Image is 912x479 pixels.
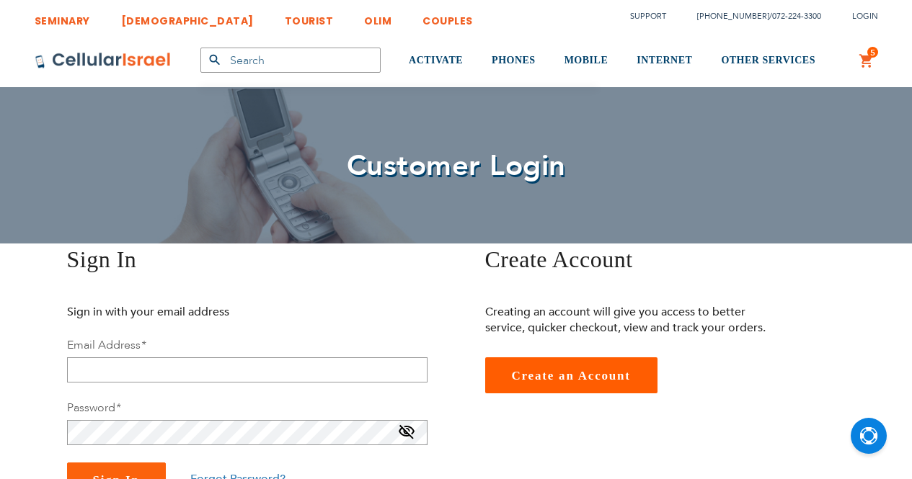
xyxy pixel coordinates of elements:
li: / [683,6,821,27]
span: OTHER SERVICES [721,55,815,66]
span: MOBILE [565,55,608,66]
span: Create Account [485,246,633,272]
a: [PHONE_NUMBER] [697,11,769,22]
a: Create an Account [485,357,658,393]
span: Sign In [67,246,137,272]
label: Password [67,400,120,416]
a: 5 [859,53,875,70]
a: SEMINARY [35,4,90,30]
span: INTERNET [637,55,692,66]
input: Search [200,48,381,73]
a: OTHER SERVICES [721,34,815,88]
p: Creating an account will give you access to better service, quicker checkout, view and track your... [485,304,777,336]
a: PHONES [492,34,536,88]
a: ACTIVATE [409,34,463,88]
a: 072-224-3300 [772,11,821,22]
a: TOURIST [285,4,334,30]
input: Email [67,357,428,382]
span: Login [852,11,878,22]
span: 5 [870,47,875,58]
a: COUPLES [422,4,473,30]
a: [DEMOGRAPHIC_DATA] [121,4,254,30]
a: MOBILE [565,34,608,88]
span: Customer Login [347,146,566,186]
label: Email Address [67,337,146,353]
a: Support [630,11,666,22]
span: Create an Account [512,369,631,382]
span: ACTIVATE [409,55,463,66]
span: PHONES [492,55,536,66]
img: Cellular Israel Logo [35,52,172,69]
p: Sign in with your email address [67,304,359,320]
a: OLIM [364,4,391,30]
a: INTERNET [637,34,692,88]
